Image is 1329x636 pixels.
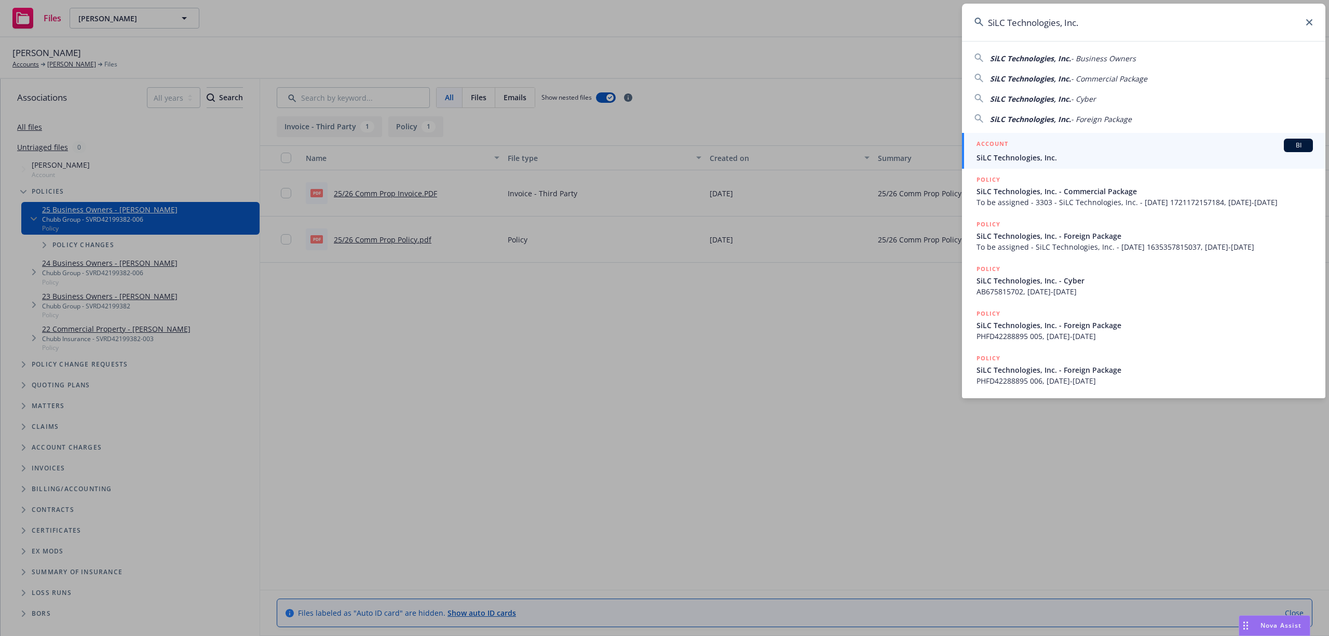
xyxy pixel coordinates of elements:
span: SiLC Technologies, Inc. - Foreign Package [977,231,1313,241]
span: BI [1288,141,1309,150]
span: - Commercial Package [1071,74,1147,84]
span: Nova Assist [1260,621,1301,630]
a: POLICYSiLC Technologies, Inc. - Foreign PackagePHFD42288895 006, [DATE]-[DATE] [962,347,1325,392]
span: - Business Owners [1071,53,1136,63]
span: To be assigned - SiLC Technologies, Inc. - [DATE] 1635357815037, [DATE]-[DATE] [977,241,1313,252]
button: Nova Assist [1239,615,1310,636]
a: POLICYSiLC Technologies, Inc. - Foreign PackagePHFD42288895 005, [DATE]-[DATE] [962,303,1325,347]
span: AB675815702, [DATE]-[DATE] [977,286,1313,297]
span: SiLC Technologies, Inc. - Foreign Package [977,364,1313,375]
span: - Cyber [1071,94,1096,104]
span: PHFD42288895 006, [DATE]-[DATE] [977,375,1313,386]
input: Search... [962,4,1325,41]
span: SiLC Technologies, Inc. - Cyber [977,275,1313,286]
span: SiLC Technologies, Inc. [990,74,1071,84]
span: SiLC Technologies, Inc. [990,53,1071,63]
span: SiLC Technologies, Inc. [990,114,1071,124]
span: - Foreign Package [1071,114,1132,124]
span: SiLC Technologies, Inc. [977,152,1313,163]
a: POLICYSiLC Technologies, Inc. - Commercial PackageTo be assigned - 3303 - SiLC Technologies, Inc.... [962,169,1325,213]
h5: ACCOUNT [977,139,1008,151]
span: SiLC Technologies, Inc. - Commercial Package [977,186,1313,197]
span: SiLC Technologies, Inc. - Foreign Package [977,320,1313,331]
div: Drag to move [1239,616,1252,635]
h5: POLICY [977,353,1000,363]
span: SiLC Technologies, Inc. [990,94,1071,104]
h5: POLICY [977,308,1000,319]
a: ACCOUNTBISiLC Technologies, Inc. [962,133,1325,169]
h5: POLICY [977,264,1000,274]
h5: POLICY [977,174,1000,185]
span: PHFD42288895 005, [DATE]-[DATE] [977,331,1313,342]
a: POLICYSiLC Technologies, Inc. - Foreign PackageTo be assigned - SiLC Technologies, Inc. - [DATE] ... [962,213,1325,258]
span: To be assigned - 3303 - SiLC Technologies, Inc. - [DATE] 1721172157184, [DATE]-[DATE] [977,197,1313,208]
h5: POLICY [977,219,1000,229]
a: POLICYSiLC Technologies, Inc. - CyberAB675815702, [DATE]-[DATE] [962,258,1325,303]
